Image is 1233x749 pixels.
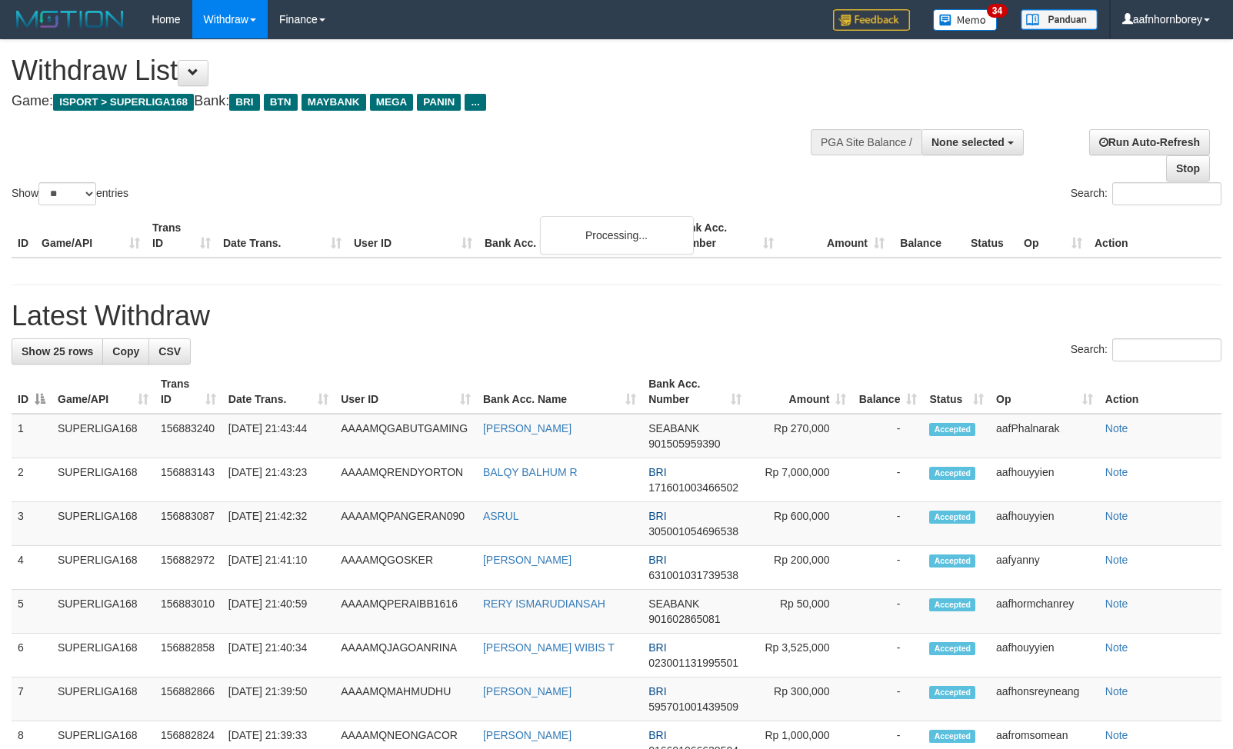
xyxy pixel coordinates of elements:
td: aafyanny [990,546,1099,590]
a: Note [1105,466,1128,478]
span: Accepted [929,423,975,436]
span: BRI [229,94,259,111]
td: aafhouyyien [990,634,1099,677]
span: None selected [931,136,1005,148]
td: SUPERLIGA168 [52,634,155,677]
span: ... [465,94,485,111]
td: [DATE] 21:39:50 [222,677,335,721]
td: - [852,458,923,502]
td: Rp 3,525,000 [748,634,853,677]
td: [DATE] 21:40:34 [222,634,335,677]
h1: Latest Withdraw [12,301,1221,331]
span: PANIN [417,94,461,111]
td: [DATE] 21:40:59 [222,590,335,634]
a: RERY ISMARUDIANSAH [483,598,605,610]
td: [DATE] 21:42:32 [222,502,335,546]
span: BRI [648,685,666,697]
td: - [852,502,923,546]
th: Bank Acc. Number: activate to sort column ascending [642,370,748,414]
td: 156883010 [155,590,222,634]
td: SUPERLIGA168 [52,677,155,721]
a: BALQY BALHUM R [483,466,578,478]
th: Status [965,214,1018,258]
td: - [852,546,923,590]
th: Op [1018,214,1088,258]
th: Bank Acc. Name: activate to sort column ascending [477,370,642,414]
td: AAAAMQPERAIBB1616 [335,590,477,634]
div: PGA Site Balance / [811,129,921,155]
div: Processing... [540,216,694,255]
td: aafhouyyien [990,458,1099,502]
span: Copy 901505959390 to clipboard [648,438,720,450]
th: Amount [780,214,891,258]
span: Accepted [929,554,975,568]
td: 7 [12,677,52,721]
span: SEABANK [648,422,699,434]
td: aafhonsreyneang [990,677,1099,721]
td: Rp 270,000 [748,414,853,458]
th: ID: activate to sort column descending [12,370,52,414]
td: aafhouyyien [990,502,1099,546]
th: User ID: activate to sort column ascending [335,370,477,414]
span: Accepted [929,730,975,743]
td: SUPERLIGA168 [52,502,155,546]
td: - [852,590,923,634]
th: Amount: activate to sort column ascending [748,370,853,414]
a: CSV [148,338,191,365]
a: Note [1105,510,1128,522]
span: Copy 631001031739538 to clipboard [648,569,738,581]
label: Show entries [12,182,128,205]
td: [DATE] 21:43:23 [222,458,335,502]
th: Op: activate to sort column ascending [990,370,1099,414]
td: [DATE] 21:41:10 [222,546,335,590]
td: AAAAMQPANGERAN090 [335,502,477,546]
span: 34 [987,4,1008,18]
td: AAAAMQJAGOANRINA [335,634,477,677]
img: MOTION_logo.png [12,8,128,31]
a: Note [1105,685,1128,697]
span: Accepted [929,467,975,480]
img: Feedback.jpg [833,9,910,31]
td: 156883087 [155,502,222,546]
td: Rp 200,000 [748,546,853,590]
td: 156882858 [155,634,222,677]
span: Accepted [929,598,975,611]
input: Search: [1112,338,1221,361]
span: Copy 595701001439509 to clipboard [648,701,738,713]
td: Rp 300,000 [748,677,853,721]
span: BRI [648,510,666,522]
img: panduan.png [1021,9,1098,30]
span: BTN [264,94,298,111]
th: Game/API: activate to sort column ascending [52,370,155,414]
td: 6 [12,634,52,677]
span: BRI [648,466,666,478]
td: 4 [12,546,52,590]
th: Balance: activate to sort column ascending [852,370,923,414]
th: Action [1088,214,1221,258]
td: - [852,677,923,721]
td: aafhormchanrey [990,590,1099,634]
span: Copy 901602865081 to clipboard [648,613,720,625]
td: 5 [12,590,52,634]
td: - [852,634,923,677]
a: Note [1105,729,1128,741]
th: Game/API [35,214,146,258]
input: Search: [1112,182,1221,205]
span: Copy 305001054696538 to clipboard [648,525,738,538]
td: 3 [12,502,52,546]
a: Show 25 rows [12,338,103,365]
label: Search: [1071,182,1221,205]
a: Note [1105,641,1128,654]
th: ID [12,214,35,258]
td: 2 [12,458,52,502]
a: Run Auto-Refresh [1089,129,1210,155]
span: Accepted [929,511,975,524]
a: [PERSON_NAME] [483,554,572,566]
td: 1 [12,414,52,458]
th: User ID [348,214,478,258]
a: Stop [1166,155,1210,181]
td: SUPERLIGA168 [52,546,155,590]
td: AAAAMQMAHMUDHU [335,677,477,721]
span: Copy 171601003466502 to clipboard [648,481,738,494]
button: None selected [921,129,1024,155]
